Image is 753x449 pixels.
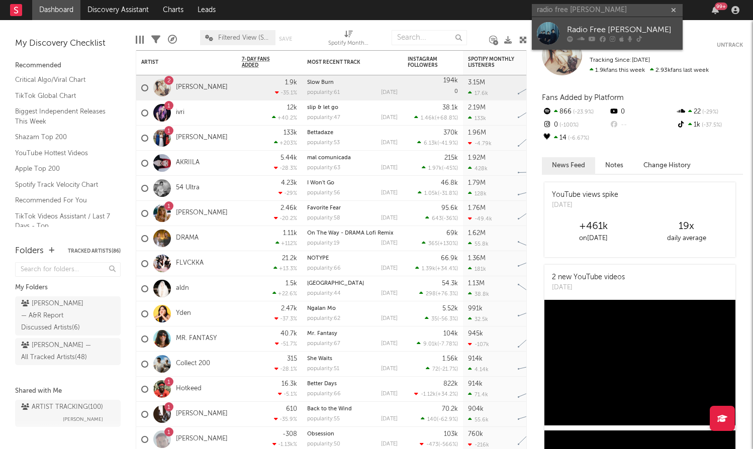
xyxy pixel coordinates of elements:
[468,316,488,322] div: 32.5k
[381,90,398,95] div: [DATE]
[567,136,589,141] span: -6.67 %
[307,231,398,236] div: On The Way - DRAMA Lofi Remix
[439,316,456,322] span: -56.3 %
[307,431,398,437] div: Obsession
[328,38,368,50] div: Spotify Monthly Listeners (Spotify Monthly Listeners)
[176,410,228,418] a: [PERSON_NAME]
[281,305,297,312] div: 2.47k
[15,400,121,427] a: ARTIST TRACKING(100)[PERSON_NAME]
[437,392,456,397] span: +34.2 %
[21,401,103,413] div: ARTIST TRACKING ( 100 )
[15,179,111,190] a: Spotify Track Velocity Chart
[558,123,579,128] span: -100 %
[176,83,228,92] a: [PERSON_NAME]
[542,119,609,132] div: 0
[443,381,458,387] div: 822k
[274,366,297,372] div: -28.1 %
[414,391,458,397] div: ( )
[15,132,111,143] a: Shazam Top 200
[15,163,111,174] a: Apple Top 200
[381,441,398,447] div: [DATE]
[15,38,121,50] div: My Discovery Checklist
[274,215,297,221] div: -20.2 %
[443,130,458,136] div: 370k
[273,265,297,272] div: +13.3 %
[428,166,442,171] span: 1.97k
[274,140,297,146] div: +203 %
[307,416,340,422] div: popularity: 55
[717,40,743,50] button: Untrack
[417,140,458,146] div: ( )
[428,241,438,247] span: 365
[274,165,297,171] div: -28.3 %
[21,298,92,334] div: [PERSON_NAME] — A&R Report Discussed Artists ( 6 )
[468,441,489,448] div: -216k
[513,276,558,301] svg: Chart title
[468,305,483,312] div: 991k
[307,130,398,136] div: Bettadaze
[426,442,438,447] span: -473
[141,59,217,65] div: Artist
[307,140,340,146] div: popularity: 53
[15,90,111,101] a: TikTok Global Chart
[421,416,458,422] div: ( )
[437,266,456,272] span: +34.4 %
[281,180,297,186] div: 4.23k
[176,309,191,318] a: Yden
[439,191,456,196] span: -31.8 %
[307,266,341,271] div: popularity: 66
[547,233,640,245] div: on [DATE]
[422,165,458,171] div: ( )
[590,57,650,63] span: Tracking Since: [DATE]
[136,25,144,54] div: Edit Columns
[392,30,467,45] input: Search...
[15,296,121,335] a: [PERSON_NAME] — A&R Report Discussed Artists(6)
[421,392,436,397] span: -1.12k
[438,417,456,422] span: -62.9 %
[381,391,398,397] div: [DATE]
[432,216,442,221] span: 643
[307,341,340,347] div: popularity: 67
[285,79,297,86] div: 1.9k
[286,406,297,412] div: 610
[437,291,456,297] span: +76.3 %
[15,211,111,232] a: TikTok Videos Assistant / Last 7 Days - Top
[307,306,336,311] a: Ngalan Mo
[381,316,398,321] div: [DATE]
[284,130,297,136] div: 133k
[307,205,398,211] div: Favorite Fear
[281,381,297,387] div: 16.3k
[444,431,458,437] div: 103k
[168,25,177,54] div: A&R Pipeline
[633,157,701,174] button: Change History
[431,316,437,322] span: 35
[468,205,486,211] div: 1.76M
[640,220,733,233] div: 19 x
[242,56,282,68] span: 7-Day Fans Added
[542,105,609,119] div: 866
[176,108,184,117] a: ivri
[15,262,121,277] input: Search for folders...
[381,416,398,422] div: [DATE]
[468,215,492,222] div: -49.4k
[421,116,435,121] span: 1.46k
[151,25,160,54] div: Filters
[15,338,121,365] a: [PERSON_NAME] — All Tracked Artists(48)
[446,230,458,237] div: 69k
[676,105,743,119] div: 22
[419,290,458,297] div: ( )
[176,360,210,368] a: Collect 200
[444,155,458,161] div: 215k
[442,104,458,111] div: 38.1k
[176,334,217,343] a: MR. FANTASY
[441,205,458,211] div: 95.6k
[287,356,297,362] div: 315
[307,231,394,236] a: On The Way - DRAMA Lofi Remix
[513,201,558,226] svg: Chart title
[21,340,92,364] div: [PERSON_NAME] — All Tracked Artists ( 48 )
[275,89,297,96] div: -35.1 %
[381,366,398,372] div: [DATE]
[468,79,485,86] div: 3.15M
[513,151,558,176] svg: Chart title
[176,284,189,293] a: aldn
